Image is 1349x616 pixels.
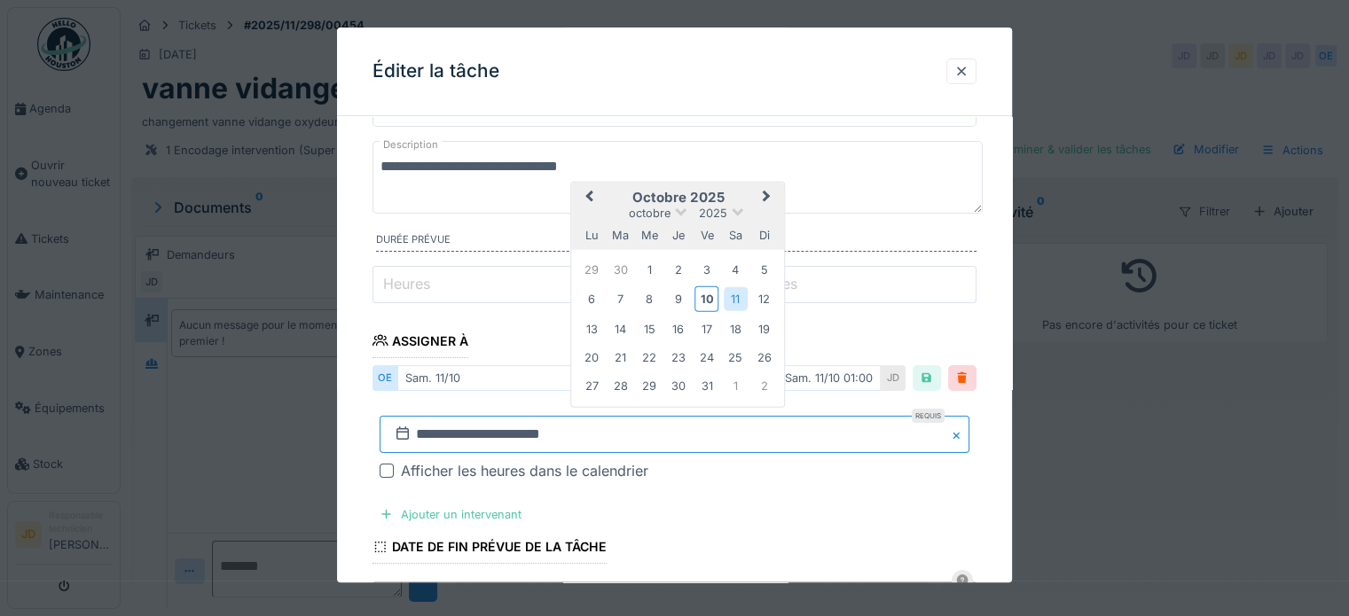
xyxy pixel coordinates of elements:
[373,365,397,391] div: OE
[950,416,969,453] button: Close
[373,534,607,564] div: Date de fin prévue de la tâche
[752,257,776,281] div: Choose dimanche 5 octobre 2025
[694,374,718,398] div: Choose vendredi 31 octobre 2025
[752,287,776,311] div: Choose dimanche 12 octobre 2025
[579,374,603,398] div: Choose lundi 27 octobre 2025
[724,374,748,398] div: Choose samedi 1 novembre 2025
[666,374,690,398] div: Choose jeudi 30 octobre 2025
[376,232,976,252] label: Durée prévue
[694,257,718,281] div: Choose vendredi 3 octobre 2025
[637,223,661,247] div: mercredi
[373,328,468,358] div: Assigner à
[637,287,661,311] div: Choose mercredi 8 octobre 2025
[629,207,671,220] span: octobre
[380,134,442,156] label: Description
[608,374,632,398] div: Choose mardi 28 octobre 2025
[694,316,718,340] div: Choose vendredi 17 octobre 2025
[571,190,784,206] h2: octobre 2025
[724,223,748,247] div: samedi
[373,503,529,526] div: Ajouter un intervenant
[755,184,783,213] button: Next Month
[694,346,718,370] div: Choose vendredi 24 octobre 2025
[699,207,727,220] span: 2025
[724,316,748,340] div: Choose samedi 18 octobre 2025
[579,316,603,340] div: Choose lundi 13 octobre 2025
[608,287,632,311] div: Choose mardi 7 octobre 2025
[579,287,603,311] div: Choose lundi 6 octobre 2025
[912,409,945,423] div: Requis
[724,346,748,370] div: Choose samedi 25 octobre 2025
[573,184,601,213] button: Previous Month
[577,255,779,401] div: Month octobre, 2025
[724,287,748,311] div: Choose samedi 11 octobre 2025
[373,60,499,82] h3: Éditer la tâche
[608,316,632,340] div: Choose mardi 14 octobre 2025
[881,365,906,391] div: JD
[752,346,776,370] div: Choose dimanche 26 octobre 2025
[752,223,776,247] div: dimanche
[637,346,661,370] div: Choose mercredi 22 octobre 2025
[637,257,661,281] div: Choose mercredi 1 octobre 2025
[608,346,632,370] div: Choose mardi 21 octobre 2025
[608,257,632,281] div: Choose mardi 30 septembre 2025
[666,346,690,370] div: Choose jeudi 23 octobre 2025
[752,316,776,340] div: Choose dimanche 19 octobre 2025
[666,287,690,311] div: Choose jeudi 9 octobre 2025
[579,223,603,247] div: lundi
[401,460,648,481] div: Afficher les heures dans le calendrier
[637,316,661,340] div: Choose mercredi 15 octobre 2025
[380,273,434,294] label: Heures
[579,346,603,370] div: Choose lundi 20 octobre 2025
[694,223,718,247] div: vendredi
[694,286,718,312] div: Choose vendredi 10 octobre 2025
[666,316,690,340] div: Choose jeudi 16 octobre 2025
[579,257,603,281] div: Choose lundi 29 septembre 2025
[724,257,748,281] div: Choose samedi 4 octobre 2025
[752,374,776,398] div: Choose dimanche 2 novembre 2025
[608,223,632,247] div: mardi
[397,365,881,391] div: sam. 11/10 sam. 11/10 01:00
[666,223,690,247] div: jeudi
[637,374,661,398] div: Choose mercredi 29 octobre 2025
[666,257,690,281] div: Choose jeudi 2 octobre 2025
